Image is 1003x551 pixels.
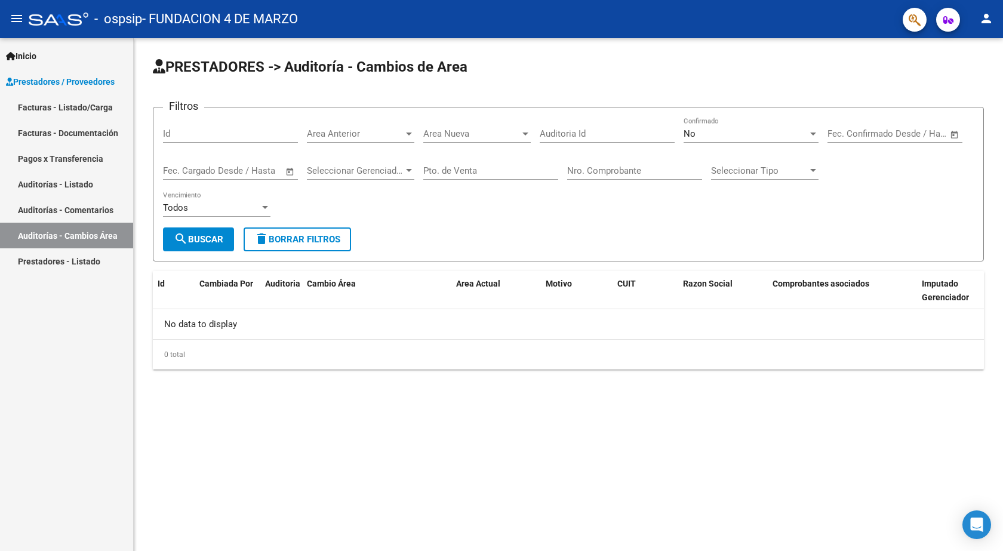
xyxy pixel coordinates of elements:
datatable-header-cell: Area Actual [451,271,541,324]
button: Borrar Filtros [244,227,351,251]
mat-icon: delete [254,232,269,246]
datatable-header-cell: Cambio Área [302,271,451,324]
span: Id [158,279,165,288]
button: Open calendar [948,128,962,141]
span: Area Actual [456,279,500,288]
span: No [684,128,696,139]
input: Fecha inicio [163,165,211,176]
span: - ospsip [94,6,142,32]
datatable-header-cell: Razon Social [678,271,768,324]
span: Razon Social [683,279,733,288]
span: Auditoria [265,279,300,288]
span: - FUNDACION 4 DE MARZO [142,6,298,32]
span: Prestadores / Proveedores [6,75,115,88]
datatable-header-cell: CUIT [613,271,678,324]
span: Seleccionar Gerenciador [307,165,404,176]
datatable-header-cell: Cambiada Por [195,271,260,324]
span: Seleccionar Tipo [711,165,808,176]
span: CUIT [617,279,636,288]
datatable-header-cell: Id [153,271,195,324]
datatable-header-cell: Auditoria [260,271,302,324]
span: Area Nueva [423,128,520,139]
span: Motivo [546,279,572,288]
h3: Filtros [163,98,204,115]
datatable-header-cell: Motivo [541,271,613,324]
span: Imputado Gerenciador [922,279,969,302]
datatable-header-cell: Comprobantes asociados [768,271,917,324]
span: Cambio Área [307,279,356,288]
datatable-header-cell: Imputado Gerenciador [917,271,983,324]
input: Fecha fin [222,165,280,176]
span: Inicio [6,50,36,63]
mat-icon: menu [10,11,24,26]
mat-icon: person [979,11,993,26]
span: Borrar Filtros [254,234,340,245]
mat-icon: search [174,232,188,246]
span: PRESTADORES -> Auditoría - Cambios de Area [153,59,467,75]
input: Fecha fin [887,128,944,139]
div: 0 total [153,340,984,370]
span: Cambiada Por [199,279,253,288]
div: Open Intercom Messenger [962,510,991,539]
button: Buscar [163,227,234,251]
span: Comprobantes asociados [773,279,869,288]
input: Fecha inicio [827,128,876,139]
span: Buscar [174,234,223,245]
div: No data to display [153,309,984,339]
span: Todos [163,202,188,213]
span: Area Anterior [307,128,404,139]
button: Open calendar [284,165,297,178]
